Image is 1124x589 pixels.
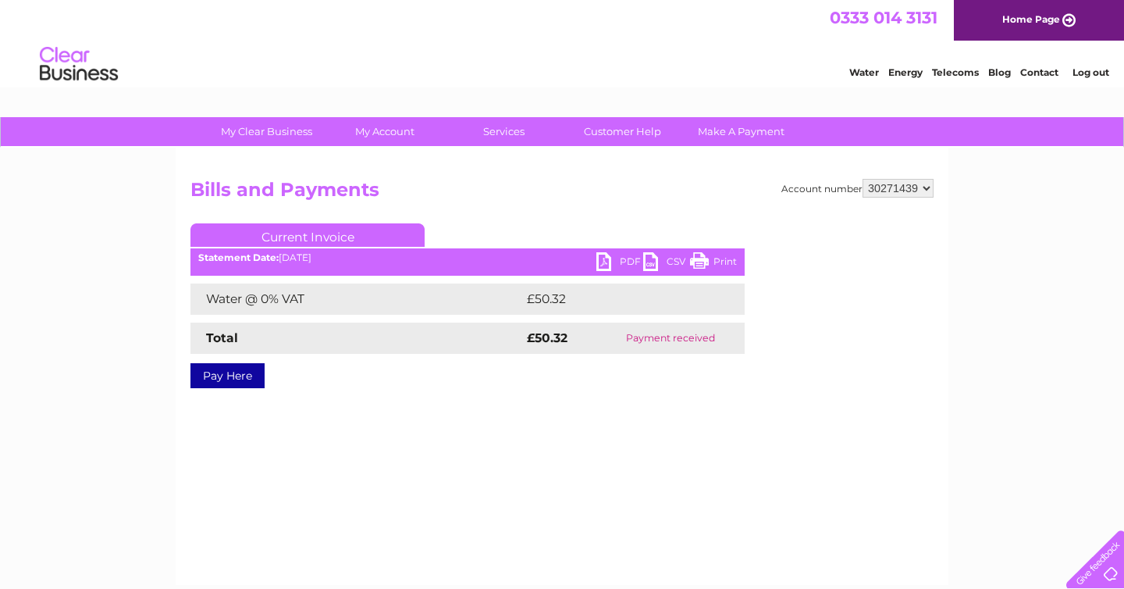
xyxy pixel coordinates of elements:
strong: £50.32 [527,330,567,345]
a: 0333 014 3131 [830,8,937,27]
img: logo.png [39,41,119,88]
a: Pay Here [190,363,265,388]
div: Account number [781,179,934,198]
a: Energy [888,66,923,78]
strong: Total [206,330,238,345]
a: Log out [1072,66,1109,78]
a: Water [849,66,879,78]
h2: Bills and Payments [190,179,934,209]
a: Blog [988,66,1011,78]
a: Telecoms [932,66,979,78]
a: Current Invoice [190,223,425,247]
a: Make A Payment [677,117,806,146]
div: Clear Business is a trading name of Verastar Limited (registered in [GEOGRAPHIC_DATA] No. 3667643... [194,9,932,76]
a: Services [439,117,568,146]
td: Water @ 0% VAT [190,284,523,315]
a: PDF [596,252,643,275]
a: Contact [1020,66,1058,78]
a: My Clear Business [202,117,331,146]
div: [DATE] [190,252,745,263]
td: £50.32 [523,284,713,315]
td: Payment received [597,323,745,354]
b: Statement Date: [198,252,279,263]
a: My Account [321,117,450,146]
a: Customer Help [558,117,687,146]
a: CSV [643,252,690,275]
a: Print [690,252,737,275]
